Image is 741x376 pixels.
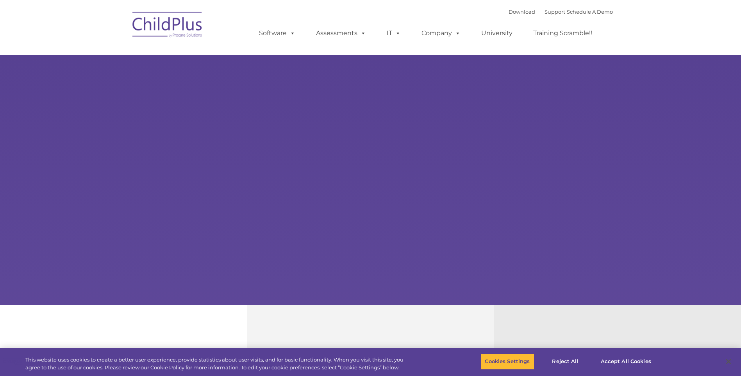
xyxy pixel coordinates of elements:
a: IT [379,25,409,41]
a: Download [509,9,535,15]
a: Training Scramble!! [525,25,600,41]
a: Schedule A Demo [567,9,613,15]
a: Software [251,25,303,41]
font: | [509,9,613,15]
a: Assessments [308,25,374,41]
button: Cookies Settings [480,353,534,370]
button: Accept All Cookies [596,353,655,370]
a: Support [545,9,565,15]
button: Reject All [541,353,590,370]
button: Close [720,353,737,370]
div: This website uses cookies to create a better user experience, provide statistics about user visit... [25,356,407,371]
a: Company [414,25,468,41]
a: University [473,25,520,41]
img: ChildPlus by Procare Solutions [129,6,207,45]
